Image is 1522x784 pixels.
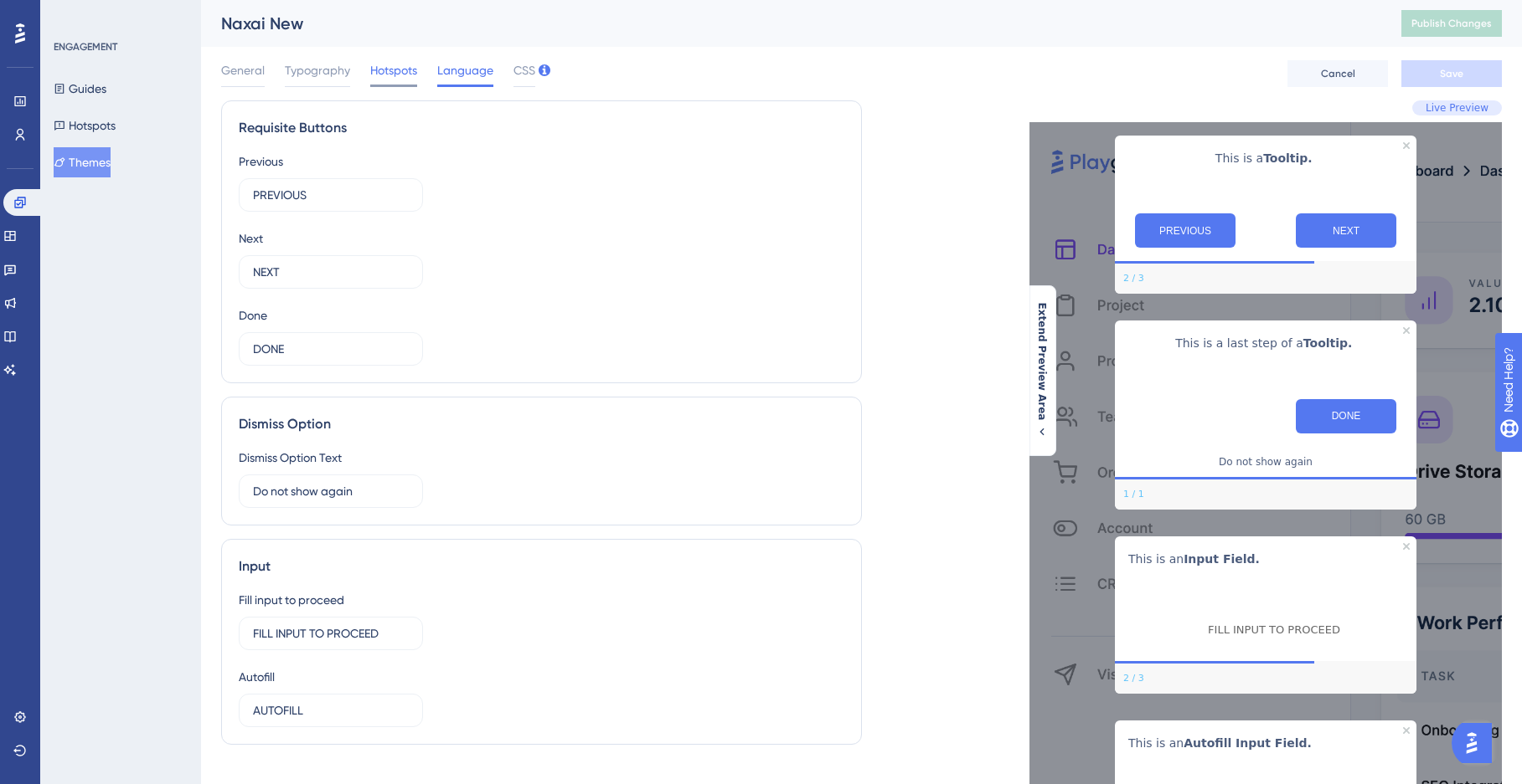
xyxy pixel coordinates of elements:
[370,60,417,80] span: Hotspots
[1115,479,1416,510] div: Footer
[1123,672,1144,685] div: Step 2 of 3
[1115,664,1416,694] div: Footer
[1303,336,1353,350] b: Tooltip.
[1184,552,1260,566] b: Input Field.
[1208,623,1340,638] p: FILL INPUT TO PROCEED
[239,118,844,138] div: Requisite Buttons
[1296,399,1396,433] button: Done
[221,12,1359,35] div: Naxai New
[285,60,350,80] span: Typography
[1403,142,1410,149] div: Close Preview
[239,151,283,172] div: Previous
[239,556,844,576] div: Input
[1219,455,1313,469] div: Do not show again
[1440,67,1463,80] span: Save
[1128,734,1403,753] p: This is an
[513,60,535,80] span: CSS
[1321,67,1355,80] span: Cancel
[54,74,106,104] button: Guides
[54,110,116,141] button: Hotspots
[54,40,117,54] div: ENGAGEMENT
[239,590,344,610] div: Fill input to proceed
[1128,149,1403,168] p: This is a
[1403,327,1410,334] div: Close Preview
[1135,213,1236,248] button: Previous
[239,305,267,325] div: Done
[253,701,409,720] input: Autofill
[253,624,409,643] input: Fill input to proceed
[239,448,342,468] div: Dismiss Option Text
[221,60,265,80] span: General
[253,482,409,500] input: Dismiss Option Text
[239,228,263,249] div: Next
[1123,272,1144,285] div: Step 2 of 3
[1287,60,1388,87] button: Cancel
[1296,213,1396,248] button: Next
[1123,488,1144,501] div: Step 1 of 1
[253,340,409,358] input: Done
[1029,302,1055,438] button: Extend Preview Area
[1263,151,1313,165] b: Tooltip.
[1128,550,1403,569] p: This is an
[1401,10,1502,37] button: Publish Changes
[437,60,493,80] span: Language
[1426,101,1488,115] span: Live Preview
[1184,736,1312,750] b: Autofill Input Field.
[1035,302,1049,420] span: Extend Preview Area
[1403,543,1410,550] div: Close Preview
[1411,17,1492,30] span: Publish Changes
[54,147,111,177] button: Themes
[239,414,844,434] div: Dismiss Option
[1452,718,1502,768] iframe: UserGuiding AI Assistant Launcher
[1403,727,1410,734] div: Close Preview
[1401,60,1502,87] button: Save
[253,186,409,204] input: Previous
[253,263,409,281] input: Next
[39,4,105,24] span: Need Help?
[1128,334,1403,353] p: This is a last step of a
[1115,264,1416,294] div: Footer
[239,667,275,687] div: Autofill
